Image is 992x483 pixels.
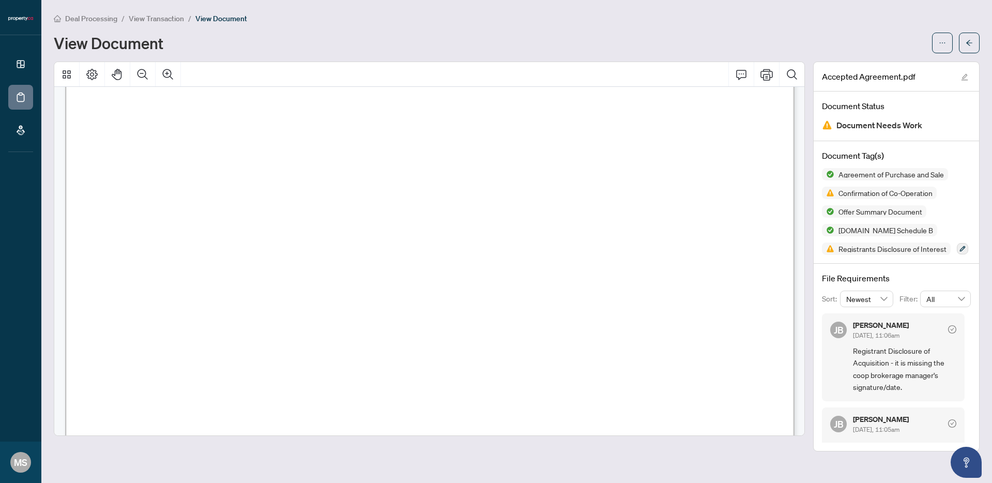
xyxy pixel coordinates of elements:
[14,455,27,470] span: MS
[834,171,948,178] span: Agreement of Purchase and Sale
[822,293,840,305] p: Sort:
[54,15,61,22] span: home
[822,149,971,162] h4: Document Tag(s)
[834,227,937,234] span: [DOMAIN_NAME] Schedule B
[834,245,951,252] span: Registrants Disclosure of Interest
[853,439,956,475] span: Confirmation of Coop and Representation - add an X under 4.a and 4.b.
[836,118,922,132] span: Document Needs Work
[966,39,973,47] span: arrow-left
[899,293,920,305] p: Filter:
[853,426,899,433] span: [DATE], 11:05am
[961,73,968,81] span: edit
[129,14,184,23] span: View Transaction
[834,208,926,215] span: Offer Summary Document
[951,447,982,478] button: Open asap
[939,39,946,47] span: ellipsis
[65,14,117,23] span: Deal Processing
[188,12,191,24] li: /
[822,205,834,218] img: Status Icon
[926,291,965,307] span: All
[853,416,909,423] h5: [PERSON_NAME]
[948,419,956,428] span: check-circle
[54,35,163,51] h1: View Document
[834,323,844,337] span: JB
[853,331,899,339] span: [DATE], 11:06am
[853,345,956,394] span: Registrant Disclosure of Acquisition - it is missing the coop brokerage manager's signature/date.
[822,100,971,112] h4: Document Status
[195,14,247,23] span: View Document
[948,325,956,334] span: check-circle
[822,187,834,199] img: Status Icon
[834,189,937,197] span: Confirmation of Co-Operation
[121,12,125,24] li: /
[822,272,971,284] h4: File Requirements
[822,224,834,236] img: Status Icon
[822,120,832,130] img: Document Status
[834,417,844,431] span: JB
[846,291,888,307] span: Newest
[853,322,909,329] h5: [PERSON_NAME]
[822,168,834,180] img: Status Icon
[8,16,33,22] img: logo
[822,70,915,83] span: Accepted Agreement.pdf
[822,243,834,255] img: Status Icon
